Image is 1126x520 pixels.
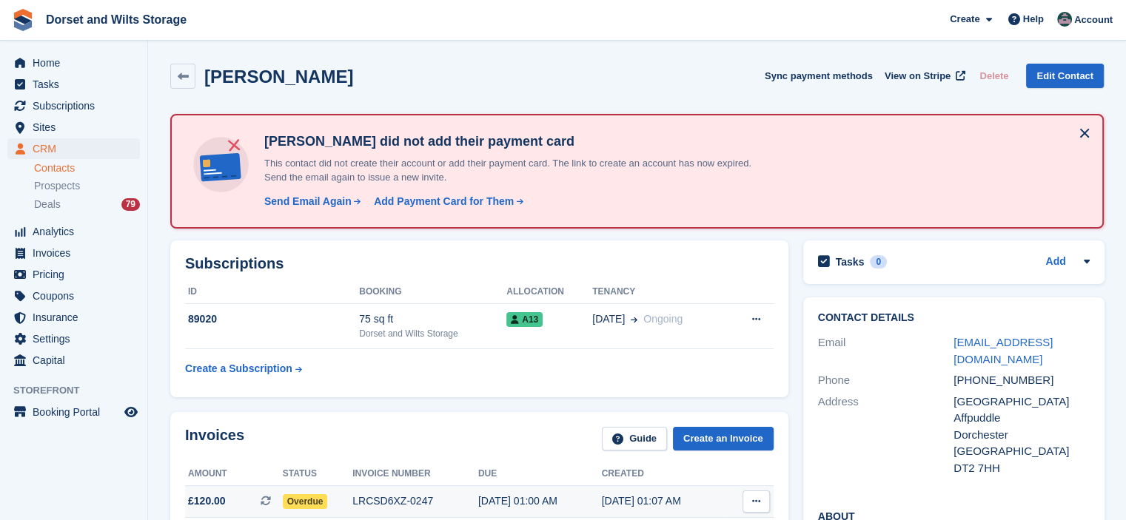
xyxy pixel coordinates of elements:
a: menu [7,264,140,285]
span: Tasks [33,74,121,95]
a: [EMAIL_ADDRESS][DOMAIN_NAME] [954,336,1053,365]
a: Prospects [34,178,140,194]
th: Invoice number [352,462,478,486]
div: [DATE] 01:00 AM [478,493,602,509]
a: Guide [602,427,667,451]
a: Deals 79 [34,197,140,212]
a: menu [7,243,140,263]
p: This contact did not create their account or add their payment card. The link to create an accoun... [258,156,777,185]
th: Due [478,462,602,486]
div: Address [818,394,954,477]
th: Status [283,462,352,486]
span: Prospects [34,179,80,193]
h4: [PERSON_NAME] did not add their payment card [258,133,777,150]
span: Coupons [33,286,121,306]
span: Ongoing [643,313,683,325]
span: [DATE] [592,311,625,327]
span: Insurance [33,307,121,328]
span: Booking Portal [33,402,121,422]
a: Create a Subscription [185,355,302,382]
span: Settings [33,328,121,349]
span: Sites [33,117,121,138]
a: Dorset and Wilts Storage [40,7,192,32]
div: LRCSD6XZ-0247 [352,493,478,509]
span: Help [1023,12,1044,27]
div: 89020 [185,311,359,327]
a: menu [7,402,140,422]
th: Tenancy [592,280,727,304]
a: menu [7,307,140,328]
a: menu [7,138,140,159]
a: menu [7,95,140,116]
a: menu [7,74,140,95]
span: Create [950,12,979,27]
img: Steph Chick [1057,12,1072,27]
span: Invoices [33,243,121,263]
span: Analytics [33,221,121,242]
div: DT2 7HH [954,460,1090,477]
div: Send Email Again [264,194,352,209]
a: menu [7,328,140,349]
h2: Tasks [836,255,865,269]
img: stora-icon-8386f47178a22dfd0bd8f6a31ec36ba5ce8667c1dd55bd0f319d3a0aa187defe.svg [12,9,34,31]
a: Preview store [122,403,140,421]
h2: [PERSON_NAME] [204,67,353,87]
th: Amount [185,462,283,486]
a: menu [7,286,140,306]
div: Phone [818,372,954,389]
div: Add Payment Card for Them [374,194,514,209]
span: £120.00 [188,493,226,509]
a: menu [7,350,140,371]
span: Pricing [33,264,121,285]
th: ID [185,280,359,304]
span: Storefront [13,383,147,398]
span: Subscriptions [33,95,121,116]
button: Delete [973,64,1014,88]
a: Add [1045,254,1065,271]
img: no-card-linked-e7822e413c904bf8b177c4d89f31251c4716f9871600ec3ca5bfc59e148c83f4.svg [190,133,252,196]
span: Overdue [283,494,328,509]
div: 75 sq ft [359,311,506,327]
h2: Contact Details [818,312,1090,324]
a: Create an Invoice [673,427,774,451]
div: 79 [121,198,140,211]
span: Deals [34,197,61,212]
div: [GEOGRAPHIC_DATA] [954,443,1090,460]
h2: Invoices [185,427,244,451]
div: Email [818,334,954,368]
h2: Subscriptions [185,255,774,272]
a: Add Payment Card for Them [368,194,525,209]
a: menu [7,221,140,242]
a: View on Stripe [879,64,968,88]
div: [PHONE_NUMBER] [954,372,1090,389]
a: menu [7,53,140,73]
th: Created [602,462,725,486]
div: Create a Subscription [185,361,292,377]
div: Dorset and Wilts Storage [359,327,506,340]
span: A13 [506,312,543,327]
div: [GEOGRAPHIC_DATA] [954,394,1090,411]
button: Sync payment methods [765,64,873,88]
span: Account [1074,13,1113,27]
span: View on Stripe [885,69,951,84]
div: 0 [870,255,887,269]
div: Dorchester [954,427,1090,444]
th: Booking [359,280,506,304]
div: Affpuddle [954,410,1090,427]
a: menu [7,117,140,138]
a: Contacts [34,161,140,175]
th: Allocation [506,280,592,304]
span: Home [33,53,121,73]
span: CRM [33,138,121,159]
a: Edit Contact [1026,64,1104,88]
span: Capital [33,350,121,371]
div: [DATE] 01:07 AM [602,493,725,509]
